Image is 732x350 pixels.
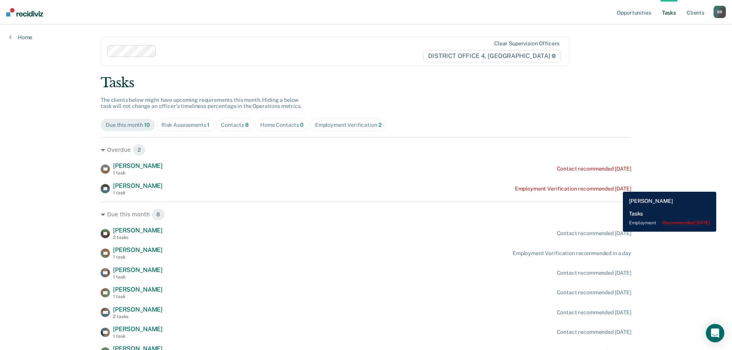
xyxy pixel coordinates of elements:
[101,144,631,156] div: Overdue 2
[494,40,559,47] div: Clear supervision officers
[151,208,165,221] span: 8
[714,6,726,18] div: R R
[113,227,163,234] span: [PERSON_NAME]
[557,166,631,172] div: Contact recommended [DATE]
[113,246,163,254] span: [PERSON_NAME]
[513,250,631,257] div: Employment Verification recommended in a day
[101,208,631,221] div: Due this month 8
[557,270,631,276] div: Contact recommended [DATE]
[300,122,304,128] span: 0
[113,325,163,333] span: [PERSON_NAME]
[113,182,163,189] span: [PERSON_NAME]
[9,34,32,41] a: Home
[557,289,631,296] div: Contact recommended [DATE]
[113,170,163,176] div: 1 task
[557,230,631,237] div: Contact recommended [DATE]
[557,309,631,316] div: Contact recommended [DATE]
[706,324,724,342] div: Open Intercom Messenger
[113,314,163,319] div: 2 tasks
[423,50,561,62] span: DISTRICT OFFICE 4, [GEOGRAPHIC_DATA]
[221,122,249,128] div: Contacts
[144,122,150,128] span: 10
[113,235,163,240] div: 2 tasks
[113,333,163,339] div: 1 task
[113,286,163,293] span: [PERSON_NAME]
[557,329,631,335] div: Contact recommended [DATE]
[207,122,209,128] span: 1
[106,122,150,128] div: Due this month
[315,122,382,128] div: Employment Verification
[260,122,304,128] div: Home Contacts
[113,162,163,169] span: [PERSON_NAME]
[101,97,302,109] span: The clients below might have upcoming requirements this month. Hiding a below task will not chang...
[113,254,163,260] div: 1 task
[515,186,631,192] div: Employment Verification recommended [DATE]
[113,190,163,196] div: 1 task
[6,8,43,17] img: Recidiviz
[101,75,631,91] div: Tasks
[133,144,146,156] span: 2
[161,122,210,128] div: Risk Assessments
[245,122,249,128] span: 8
[378,122,382,128] span: 2
[113,306,163,313] span: [PERSON_NAME]
[113,294,163,299] div: 1 task
[113,266,163,274] span: [PERSON_NAME]
[113,274,163,280] div: 1 task
[714,6,726,18] button: RR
